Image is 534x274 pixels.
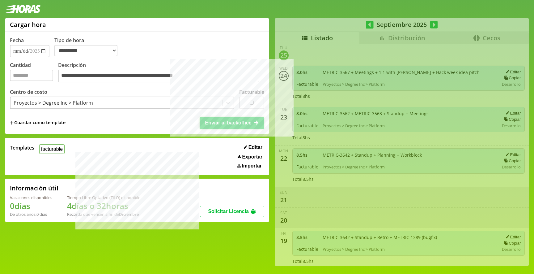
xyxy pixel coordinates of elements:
[119,211,139,217] b: Diciembre
[58,70,259,83] textarea: Descripción
[10,195,52,200] div: Vacaciones disponibles
[54,45,117,56] select: Tipo de hora
[205,120,251,125] span: Enviar al backoffice
[242,144,264,150] button: Editar
[10,120,66,126] span: +Guardar como template
[67,195,140,200] div: Tiempo Libre Optativo (TiLO) disponible
[10,184,58,192] h2: Información útil
[10,200,52,211] h1: 0 días
[242,154,262,160] span: Exportar
[54,37,122,57] label: Tipo de hora
[39,144,65,154] button: facturable
[10,70,53,81] input: Cantidad
[236,154,264,160] button: Exportar
[10,20,46,29] h1: Cargar hora
[10,37,24,44] label: Fecha
[14,99,93,106] div: Proyectos > Degree Inc > Platform
[5,5,41,13] img: logotipo
[242,163,262,169] span: Importar
[10,144,34,151] span: Templates
[67,211,140,217] div: Recordá que vencen a fin de
[200,117,264,129] button: Enviar al backoffice
[208,209,249,214] span: Solicitar Licencia
[58,62,264,84] label: Descripción
[200,206,264,217] button: Solicitar Licencia
[248,145,262,150] span: Editar
[239,89,264,95] label: Facturable
[10,89,47,95] label: Centro de costo
[67,200,140,211] h1: 4 días o 32 horas
[10,62,58,84] label: Cantidad
[10,211,52,217] div: De otros años: 0 días
[10,120,14,126] span: +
